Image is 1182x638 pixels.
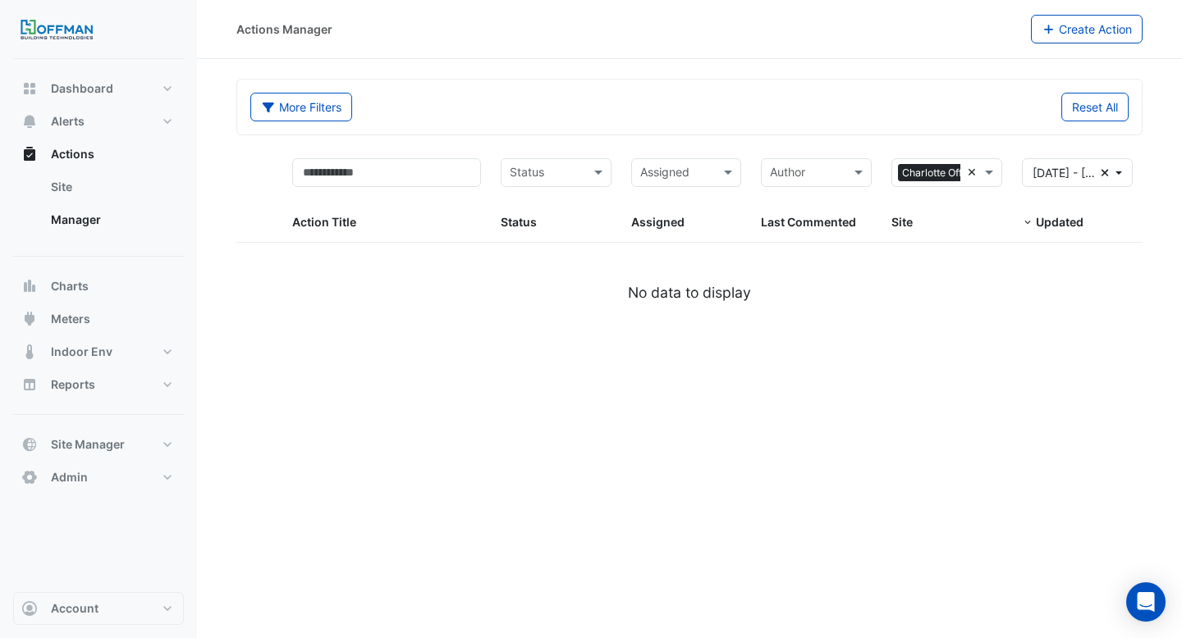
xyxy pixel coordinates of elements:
app-icon: Indoor Env [21,344,38,360]
span: Charlotte Office [898,164,980,182]
span: Action Title [292,215,356,229]
img: Company Logo [20,13,94,46]
span: Alerts [51,113,85,130]
button: Alerts [13,105,184,138]
span: Dashboard [51,80,113,97]
span: Charts [51,278,89,294]
span: Status [501,215,537,229]
app-icon: Alerts [21,113,38,130]
button: Site Manager [13,428,184,461]
span: Site Manager [51,436,125,453]
fa-icon: Clear [1101,164,1110,181]
div: No data to display [236,282,1143,303]
a: Manager [38,203,184,236]
button: Charts [13,270,184,303]
button: [DATE] - [DATE] [1022,158,1133,187]
span: Account [51,600,98,617]
button: Create Action [1031,15,1143,43]
button: More Filters [250,93,352,121]
span: Admin [51,469,88,485]
span: Last Commented [761,215,856,229]
button: Account [13,592,184,625]
button: Indoor Env [13,335,184,368]
button: Reset All [1061,93,1129,121]
span: Updated [1036,215,1083,229]
button: Meters [13,303,184,335]
span: Meters [51,311,90,327]
div: Actions Manager [236,21,332,38]
app-icon: Meters [21,311,38,327]
app-icon: Reports [21,376,38,393]
button: Actions [13,138,184,171]
button: Dashboard [13,72,184,105]
div: Open Intercom Messenger [1126,582,1166,622]
span: Reports [51,376,95,393]
span: 01 Jun 25 - 05 Sep 25 [1033,166,1118,180]
app-icon: Charts [21,278,38,294]
app-icon: Admin [21,469,38,485]
button: Admin [13,461,184,494]
span: Actions [51,146,94,162]
span: Indoor Env [51,344,112,360]
app-icon: Dashboard [21,80,38,97]
span: Assigned [631,215,685,229]
app-icon: Actions [21,146,38,162]
app-icon: Site Manager [21,436,38,453]
div: Actions [13,171,184,243]
a: Site [38,171,184,203]
span: Site [891,215,913,229]
button: Reports [13,368,184,401]
span: Clear [967,163,981,182]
